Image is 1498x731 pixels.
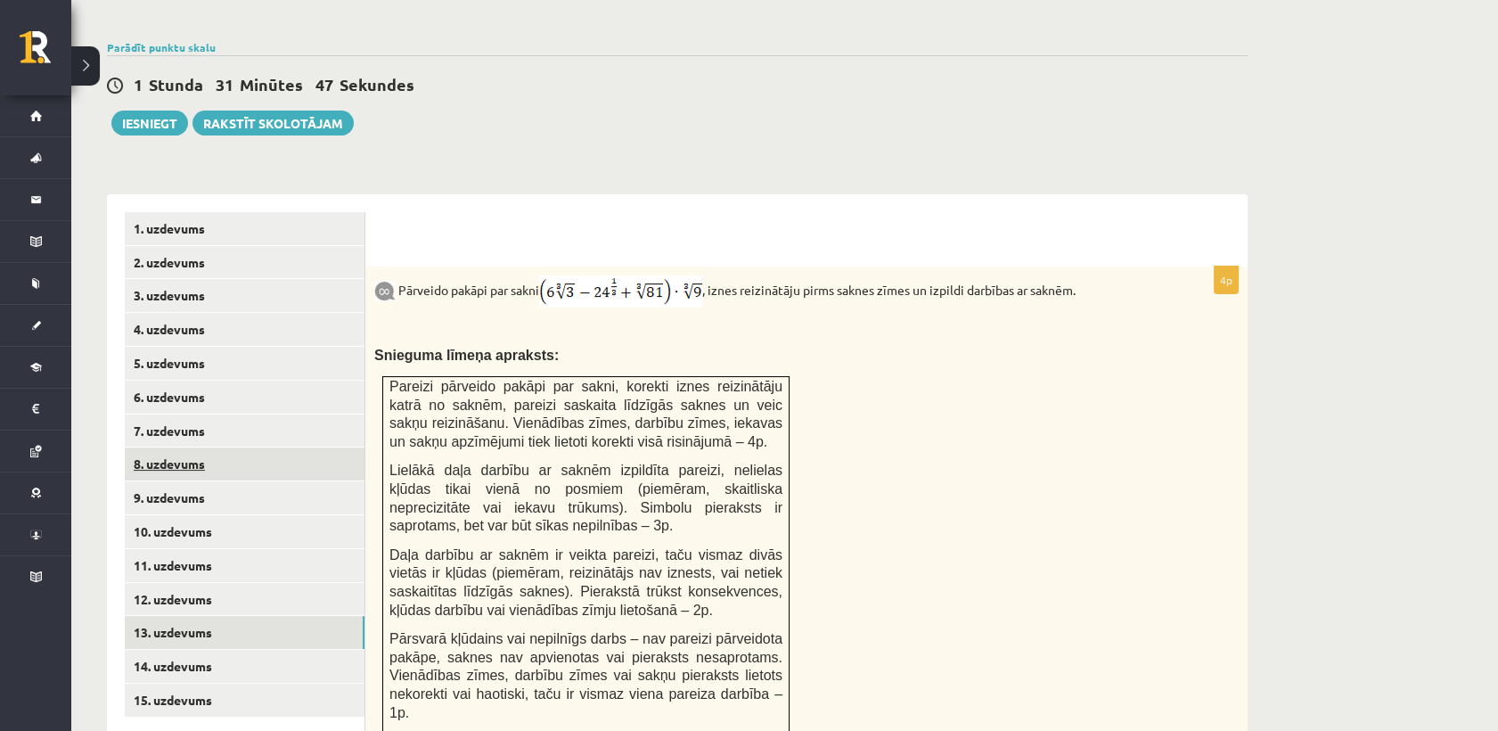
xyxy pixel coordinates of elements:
a: 1. uzdevums [125,212,364,245]
a: Parādīt punktu skalu [107,40,216,54]
a: 4. uzdevums [125,313,364,346]
img: xwYGvi72n9kyV25ayBjR5YMBPxdbfsf+5+dTl1NglQAAAAASUVORK5CYII= [539,275,702,308]
span: Minūtes [240,74,303,94]
button: Iesniegt [111,111,188,136]
span: Sekundes [340,74,414,94]
span: Pareizi pārveido pakāpi par sakni, korekti iznes reizinātāju katrā no saknēm, pareizi saskaita lī... [389,379,782,449]
p: 4p [1214,266,1239,294]
a: 15. uzdevums [125,684,364,717]
a: 8. uzdevums [125,448,364,480]
a: 7. uzdevums [125,415,364,448]
a: 13. uzdevums [125,616,364,649]
span: Lielākā daļa darbību ar saknēm izpildīta pareizi, nelielas kļūdas tikai vienā no posmiem (piemēra... [389,463,782,533]
a: 9. uzdevums [125,481,364,514]
span: Stunda [149,74,203,94]
a: 11. uzdevums [125,549,364,582]
a: 12. uzdevums [125,583,364,616]
span: Daļa darbību ar saknēm ir veikta pareizi, taču vismaz divās vietās ir kļūdas (piemēram, reizinātā... [389,547,782,618]
a: 10. uzdevums [125,515,364,548]
span: Snieguma līmeņa apraksts: [374,348,559,363]
span: Pārsvarā kļūdains vai nepilnīgs darbs – nav pareizi pārveidota pakāpe, saknes nav apvienotas vai ... [389,631,782,719]
a: 14. uzdevums [125,650,364,683]
p: Pārveido pakāpi par sakni , iznes reizinātāju pirms saknes zīmes un izpildi darbības ar saknēm. [374,275,1150,308]
img: Balts.png [383,237,389,244]
a: 3. uzdevums [125,279,364,312]
img: 9k= [374,281,396,301]
span: 47 [315,74,333,94]
a: Rakstīt skolotājam [192,111,354,136]
a: 2. uzdevums [125,246,364,279]
a: 6. uzdevums [125,381,364,414]
a: Rīgas 1. Tālmācības vidusskola [20,31,71,76]
span: 31 [216,74,233,94]
span: 1 [134,74,143,94]
a: 5. uzdevums [125,347,364,380]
